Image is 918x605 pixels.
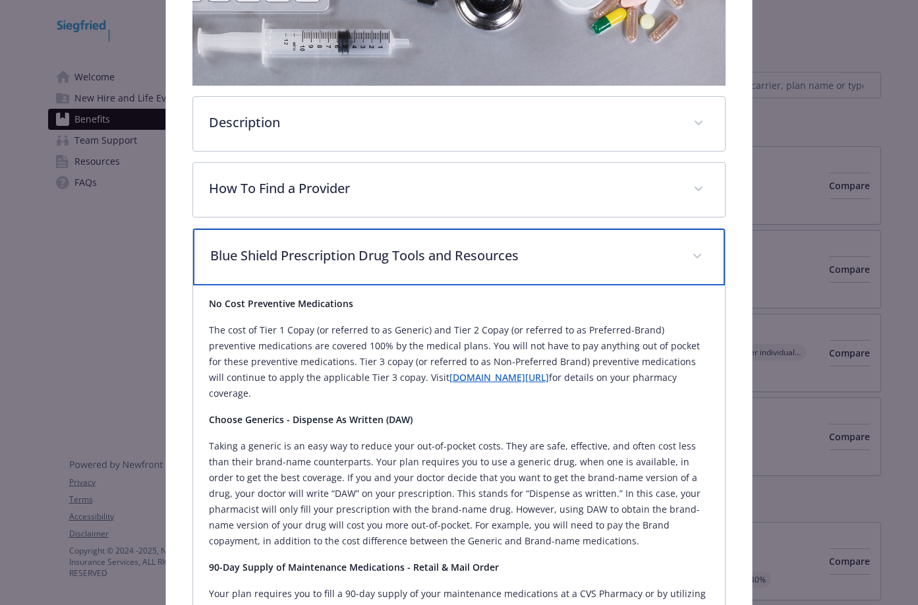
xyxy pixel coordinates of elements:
div: Description [193,97,726,151]
p: Taking a generic is an easy way to reduce your out-of-pocket costs. They are safe, effective, and... [209,438,710,549]
p: Blue Shield Prescription Drug Tools and Resources [210,246,677,266]
strong: 90-Day Supply of Maintenance Medications - Retail & Mail Order [209,561,499,573]
strong: Choose Generics - Dispense As Written (DAW) [209,413,413,426]
a: [DOMAIN_NAME][URL] [449,371,549,384]
div: How To Find a Provider [193,163,726,217]
p: Description [209,113,678,132]
strong: No Cost Preventive Medications [209,297,353,310]
p: The cost of Tier 1 Copay (or referred to as Generic) and Tier 2 Copay (or referred to as Preferre... [209,322,710,401]
div: Blue Shield Prescription Drug Tools and Resources [193,229,726,285]
p: How To Find a Provider [209,179,678,198]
